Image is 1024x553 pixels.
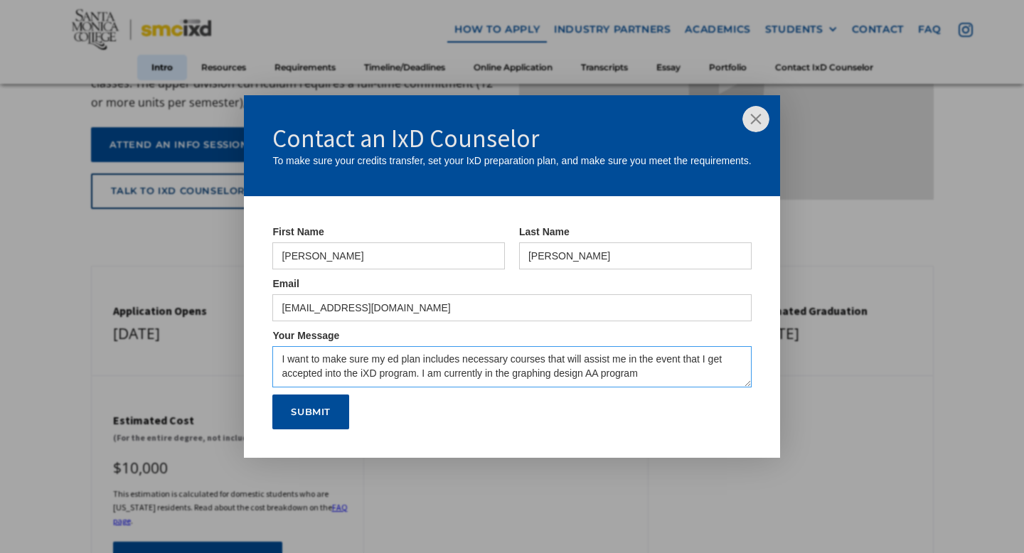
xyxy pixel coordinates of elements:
h1: Contact an IxD Counselor [272,124,751,154]
label: Email [272,276,751,291]
label: Last Name [519,225,752,239]
form: IxD Counselor Form [244,196,779,458]
div: To make sure your credits transfer, set your IxD preparation plan, and make sure you meet the req... [272,154,751,168]
label: Your Message [272,328,751,343]
input: Submit [272,394,349,430]
label: First Name [272,225,505,239]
